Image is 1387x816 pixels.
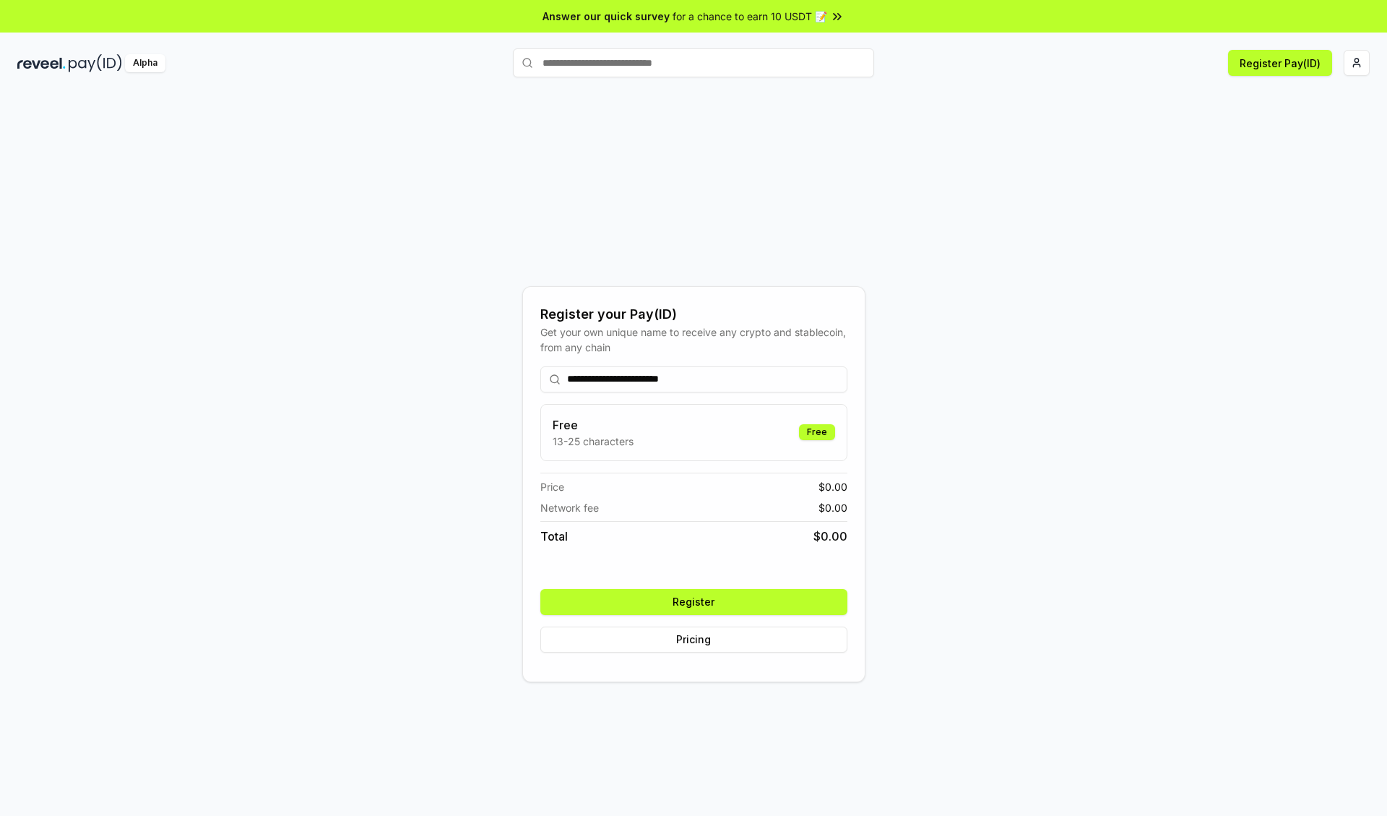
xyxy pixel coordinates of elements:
[540,627,847,653] button: Pricing
[799,424,835,440] div: Free
[813,528,847,545] span: $ 0.00
[540,528,568,545] span: Total
[540,479,564,494] span: Price
[1228,50,1332,76] button: Register Pay(ID)
[673,9,827,24] span: for a chance to earn 10 USDT 📝
[17,54,66,72] img: reveel_dark
[543,9,670,24] span: Answer our quick survey
[540,500,599,515] span: Network fee
[818,479,847,494] span: $ 0.00
[540,304,847,325] div: Register your Pay(ID)
[540,325,847,355] div: Get your own unique name to receive any crypto and stablecoin, from any chain
[553,434,634,449] p: 13-25 characters
[540,589,847,615] button: Register
[553,416,634,434] h3: Free
[818,500,847,515] span: $ 0.00
[125,54,165,72] div: Alpha
[69,54,122,72] img: pay_id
